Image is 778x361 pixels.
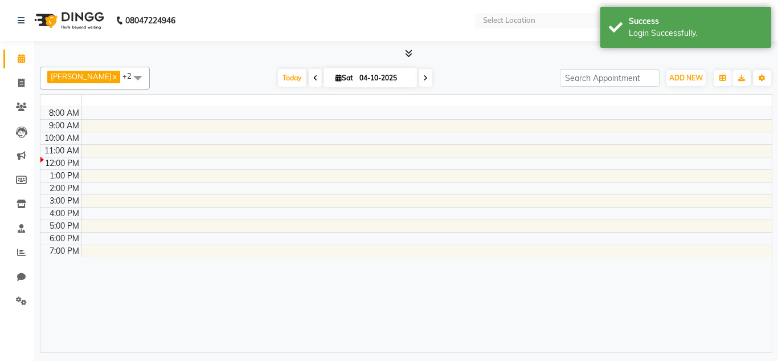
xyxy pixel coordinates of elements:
[47,220,81,232] div: 5:00 PM
[666,70,706,86] button: ADD NEW
[122,71,140,80] span: +2
[629,15,763,27] div: Success
[47,107,81,119] div: 8:00 AM
[669,74,703,82] span: ADD NEW
[47,182,81,194] div: 2:00 PM
[483,15,535,26] div: Select Location
[42,132,81,144] div: 10:00 AM
[43,157,81,169] div: 12:00 PM
[51,72,112,81] span: [PERSON_NAME]
[47,120,81,132] div: 9:00 AM
[47,195,81,207] div: 3:00 PM
[125,5,175,36] b: 08047224946
[112,72,117,81] a: x
[333,74,356,82] span: Sat
[47,245,81,257] div: 7:00 PM
[278,69,306,87] span: Today
[47,233,81,245] div: 6:00 PM
[42,145,81,157] div: 11:00 AM
[47,170,81,182] div: 1:00 PM
[560,69,660,87] input: Search Appointment
[629,27,763,39] div: Login Successfully.
[29,5,107,36] img: logo
[47,208,81,220] div: 4:00 PM
[356,70,413,87] input: 2025-10-04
